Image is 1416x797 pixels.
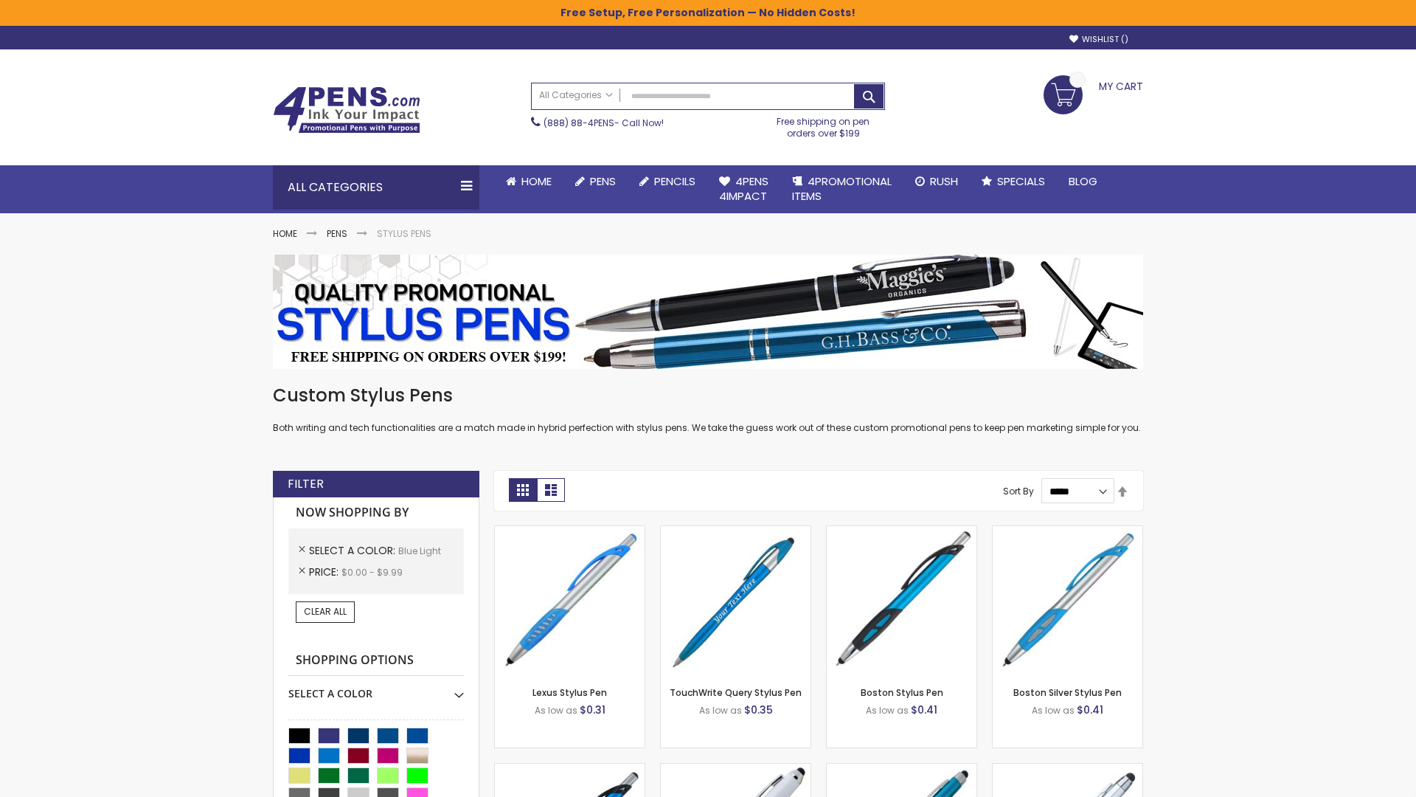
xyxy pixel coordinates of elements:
[661,525,811,538] a: TouchWrite Query Stylus Pen-Blue Light
[590,173,616,189] span: Pens
[1003,485,1034,497] label: Sort By
[792,173,892,204] span: 4PROMOTIONAL ITEMS
[304,605,347,618] span: Clear All
[521,173,552,189] span: Home
[580,703,605,717] span: $0.31
[273,384,1143,407] h1: Custom Stylus Pens
[544,117,664,129] span: - Call Now!
[861,686,943,699] a: Boston Stylus Pen
[273,384,1143,435] div: Both writing and tech functionalities are a match made in hybrid perfection with stylus pens. We ...
[699,704,742,717] span: As low as
[495,525,645,538] a: Lexus Stylus Pen-Blue - Light
[309,543,398,558] span: Select A Color
[539,89,613,101] span: All Categories
[707,165,780,213] a: 4Pens4impact
[377,227,431,240] strong: Stylus Pens
[1069,34,1128,45] a: Wishlist
[535,704,577,717] span: As low as
[327,227,347,240] a: Pens
[762,110,886,139] div: Free shipping on pen orders over $199
[296,601,355,622] a: Clear All
[670,686,802,699] a: TouchWrite Query Stylus Pen
[997,173,1045,189] span: Specials
[993,763,1142,776] a: Silver Cool Grip Stylus Pen-Blue - Light
[288,645,464,677] strong: Shopping Options
[654,173,695,189] span: Pencils
[628,165,707,198] a: Pencils
[288,497,464,528] strong: Now Shopping by
[544,117,614,129] a: (888) 88-4PENS
[866,704,909,717] span: As low as
[970,165,1057,198] a: Specials
[273,86,420,134] img: 4Pens Custom Pens and Promotional Products
[309,565,341,579] span: Price
[661,763,811,776] a: Kimberly Logo Stylus Pens-LT-Blue
[341,566,403,579] span: $0.00 - $9.99
[827,526,976,676] img: Boston Stylus Pen-Blue - Light
[903,165,970,198] a: Rush
[993,526,1142,676] img: Boston Silver Stylus Pen-Blue - Light
[494,165,563,198] a: Home
[563,165,628,198] a: Pens
[1069,173,1097,189] span: Blog
[288,676,464,701] div: Select A Color
[1057,165,1109,198] a: Blog
[495,526,645,676] img: Lexus Stylus Pen-Blue - Light
[1032,704,1075,717] span: As low as
[1077,703,1103,717] span: $0.41
[744,703,773,717] span: $0.35
[273,165,479,210] div: All Categories
[288,476,324,492] strong: Filter
[930,173,958,189] span: Rush
[827,763,976,776] a: Lory Metallic Stylus Pen-Blue - Light
[509,478,537,502] strong: Grid
[780,165,903,213] a: 4PROMOTIONALITEMS
[532,83,620,108] a: All Categories
[719,173,768,204] span: 4Pens 4impact
[398,545,441,557] span: Blue Light
[532,686,607,699] a: Lexus Stylus Pen
[993,525,1142,538] a: Boston Silver Stylus Pen-Blue - Light
[495,763,645,776] a: Lexus Metallic Stylus Pen-Blue - Light
[273,227,297,240] a: Home
[911,703,937,717] span: $0.41
[273,255,1143,369] img: Stylus Pens
[661,526,811,676] img: TouchWrite Query Stylus Pen-Blue Light
[1013,686,1122,699] a: Boston Silver Stylus Pen
[827,525,976,538] a: Boston Stylus Pen-Blue - Light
